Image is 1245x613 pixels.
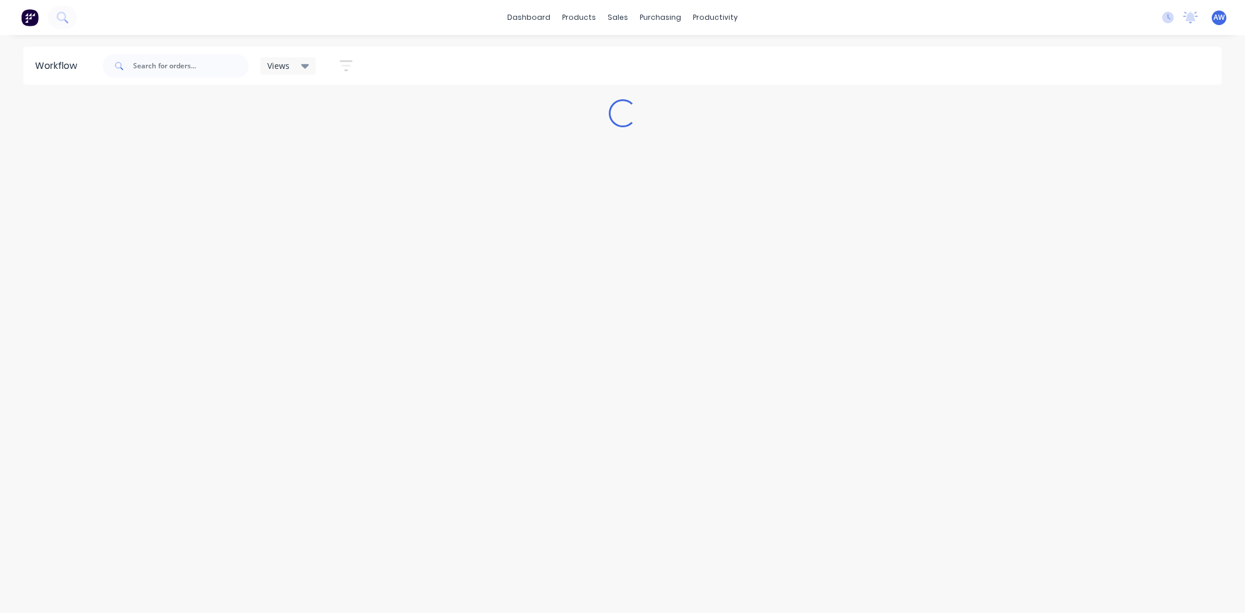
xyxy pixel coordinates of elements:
input: Search for orders... [133,54,249,78]
div: productivity [687,9,744,26]
span: Views [267,60,290,72]
div: products [556,9,602,26]
div: sales [602,9,634,26]
div: purchasing [634,9,687,26]
span: AW [1213,12,1225,23]
div: Workflow [35,59,83,73]
a: dashboard [501,9,556,26]
img: Factory [21,9,39,26]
